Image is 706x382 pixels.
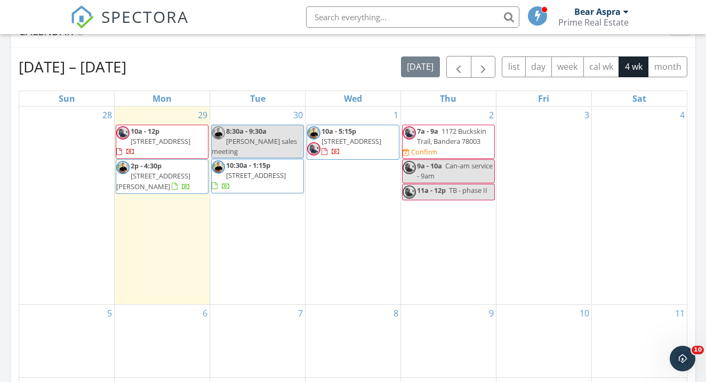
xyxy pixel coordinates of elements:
[502,56,526,77] button: list
[212,160,225,174] img: image.png
[116,171,190,191] span: [STREET_ADDRESS][PERSON_NAME]
[131,126,159,136] span: 10a - 12p
[322,126,381,156] a: 10a - 5:15p [STREET_ADDRESS]
[101,5,189,28] span: SPECTORA
[403,161,416,174] img: 9df60796f4384fdfa1379a246ad9dc17.jpeg
[577,305,591,322] a: Go to October 10, 2025
[322,126,356,136] span: 10a - 5:15p
[131,136,190,146] span: [STREET_ADDRESS]
[210,304,306,377] td: Go to October 7, 2025
[70,5,94,29] img: The Best Home Inspection Software - Spectora
[19,107,115,305] td: Go to September 28, 2025
[200,305,210,322] a: Go to October 6, 2025
[558,17,629,28] div: Prime Real Estate
[150,91,174,106] a: Monday
[536,91,551,106] a: Friday
[211,159,304,193] a: 10:30a - 1:15p [STREET_ADDRESS]
[678,107,687,124] a: Go to October 4, 2025
[648,56,687,77] button: month
[307,126,320,140] img: image.png
[417,126,438,136] span: 7a - 9a
[403,185,416,199] img: 9df60796f4384fdfa1379a246ad9dc17.jpeg
[551,56,584,77] button: week
[391,305,400,322] a: Go to October 8, 2025
[342,91,364,106] a: Wednesday
[402,125,495,159] a: 7a - 9a 1172 Buckskin Trail, Bandera 78003 Confirm
[583,56,620,77] button: cal wk
[306,6,519,28] input: Search everything...
[400,107,496,305] td: Go to October 2, 2025
[306,304,401,377] td: Go to October 8, 2025
[115,304,210,377] td: Go to October 6, 2025
[403,147,437,157] a: Confirm
[131,161,162,170] span: 2p - 4:30p
[582,107,591,124] a: Go to October 3, 2025
[574,6,621,17] div: Bear Aspra
[692,346,704,354] span: 10
[591,107,687,305] td: Go to October 4, 2025
[673,305,687,322] a: Go to October 11, 2025
[307,142,320,156] img: 9df60796f4384fdfa1379a246ad9dc17.jpeg
[411,148,437,156] div: Confirm
[116,125,208,159] a: 10a - 12p [STREET_ADDRESS]
[19,304,115,377] td: Go to October 5, 2025
[391,107,400,124] a: Go to October 1, 2025
[446,56,471,78] button: Previous
[226,126,267,136] span: 8:30a - 9:30a
[438,91,459,106] a: Thursday
[210,107,306,305] td: Go to September 30, 2025
[116,159,208,194] a: 2p - 4:30p [STREET_ADDRESS][PERSON_NAME]
[630,91,648,106] a: Saturday
[57,91,77,106] a: Sunday
[401,56,440,77] button: [DATE]
[70,14,189,37] a: SPECTORA
[487,107,496,124] a: Go to October 2, 2025
[212,126,225,140] img: image.png
[400,304,496,377] td: Go to October 9, 2025
[226,160,270,170] span: 10:30a - 1:15p
[417,185,446,195] span: 11a - 12p
[116,126,190,156] a: 10a - 12p [STREET_ADDRESS]
[449,185,487,195] span: TB - phase II
[307,125,399,160] a: 10a - 5:15p [STREET_ADDRESS]
[403,126,416,140] img: 9df60796f4384fdfa1379a246ad9dc17.jpeg
[116,161,190,191] a: 2p - 4:30p [STREET_ADDRESS][PERSON_NAME]
[417,126,486,146] a: 7a - 9a 1172 Buckskin Trail, Bandera 78003
[212,136,297,156] span: [PERSON_NAME] sales meeting
[116,126,130,140] img: 9df60796f4384fdfa1379a246ad9dc17.jpeg
[19,56,126,77] h2: [DATE] – [DATE]
[116,161,130,174] img: image.png
[248,91,268,106] a: Tuesday
[417,126,486,146] span: 1172 Buckskin Trail, Bandera 78003
[417,161,493,181] span: Can-am service - 9am
[291,107,305,124] a: Go to September 30, 2025
[496,107,591,305] td: Go to October 3, 2025
[670,346,695,371] iframe: Intercom live chat
[417,161,442,170] span: 9a - 10a
[196,107,210,124] a: Go to September 29, 2025
[115,107,210,305] td: Go to September 29, 2025
[322,136,381,146] span: [STREET_ADDRESS]
[525,56,552,77] button: day
[591,304,687,377] td: Go to October 11, 2025
[296,305,305,322] a: Go to October 7, 2025
[226,170,286,180] span: [STREET_ADDRESS]
[306,107,401,305] td: Go to October 1, 2025
[105,305,114,322] a: Go to October 5, 2025
[496,304,591,377] td: Go to October 10, 2025
[619,56,648,77] button: 4 wk
[487,305,496,322] a: Go to October 9, 2025
[471,56,496,78] button: Next
[212,160,286,190] a: 10:30a - 1:15p [STREET_ADDRESS]
[100,107,114,124] a: Go to September 28, 2025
